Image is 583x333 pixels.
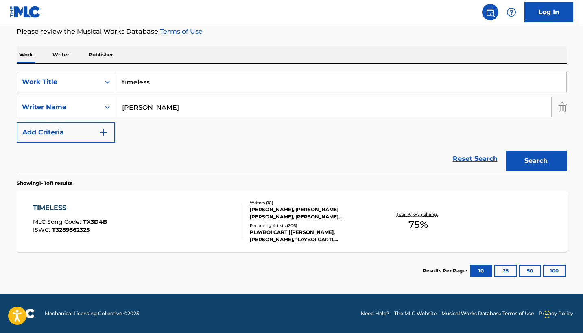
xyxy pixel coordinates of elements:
span: 75 % [408,217,428,232]
iframe: Chat Widget [542,294,583,333]
div: TIMELESS [33,203,107,213]
span: TX3D4B [83,218,107,225]
div: [PERSON_NAME], [PERSON_NAME] [PERSON_NAME], [PERSON_NAME], [PERSON_NAME] [PERSON_NAME] [PERSON_NA... [250,206,373,221]
img: 9d2ae6d4665cec9f34b9.svg [99,128,109,137]
a: Terms of Use [158,28,203,35]
img: logo [10,309,35,318]
button: Add Criteria [17,122,115,143]
span: Mechanical Licensing Collective © 2025 [45,310,139,317]
p: Publisher [86,46,116,63]
a: Musical Works Database Terms of Use [441,310,534,317]
form: Search Form [17,72,567,175]
a: Need Help? [361,310,389,317]
p: Showing 1 - 1 of 1 results [17,179,72,187]
p: Work [17,46,35,63]
span: T3289562325 [52,226,90,234]
a: TIMELESSMLC Song Code:TX3D4BISWC:T3289562325Writers (10)[PERSON_NAME], [PERSON_NAME] [PERSON_NAME... [17,191,567,252]
div: Writers ( 10 ) [250,200,373,206]
div: PLAYBOI CARTI|[PERSON_NAME], [PERSON_NAME],PLAYBOI CARTI, [PERSON_NAME], [PERSON_NAME] & PLAYBOI ... [250,229,373,243]
img: MLC Logo [10,6,41,18]
img: Delete Criterion [558,97,567,117]
a: Public Search [482,4,498,20]
button: 10 [470,265,492,277]
a: Log In [524,2,573,22]
p: Writer [50,46,72,63]
button: 100 [543,265,566,277]
div: Drag [545,302,550,327]
a: Privacy Policy [539,310,573,317]
a: Reset Search [449,150,502,168]
div: Help [503,4,520,20]
p: Results Per Page: [423,267,469,275]
button: 50 [519,265,541,277]
img: help [507,7,516,17]
span: MLC Song Code : [33,218,83,225]
img: search [485,7,495,17]
span: ISWC : [33,226,52,234]
p: Total Known Shares: [397,211,440,217]
p: Please review the Musical Works Database [17,27,567,37]
div: Work Title [22,77,95,87]
div: Recording Artists ( 206 ) [250,223,373,229]
div: Writer Name [22,102,95,112]
button: 25 [494,265,517,277]
button: Search [506,151,567,171]
a: The MLC Website [394,310,437,317]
